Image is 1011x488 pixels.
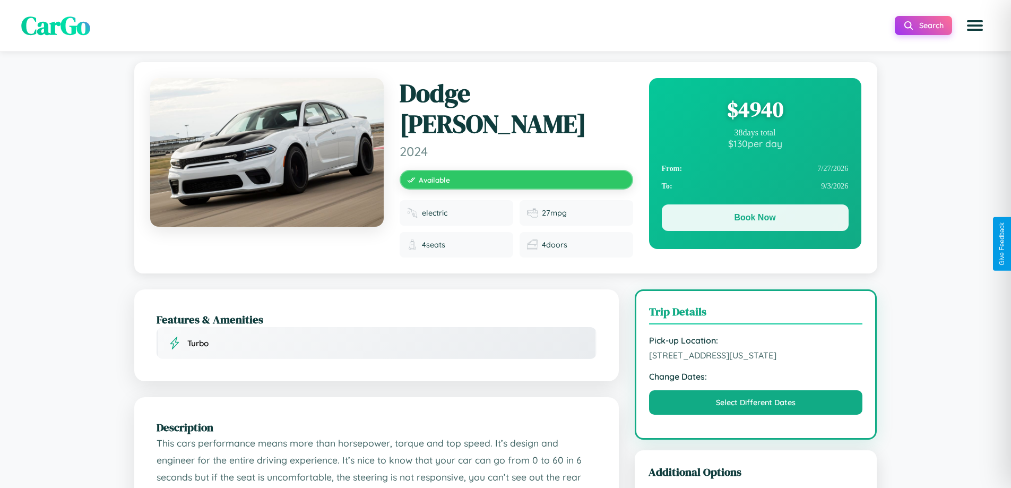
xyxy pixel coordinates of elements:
[649,350,863,361] span: [STREET_ADDRESS][US_STATE]
[407,208,418,218] img: Fuel type
[649,464,863,480] h3: Additional Options
[157,312,597,327] h2: Features & Amenities
[960,11,990,40] button: Open menu
[919,21,944,30] span: Search
[542,240,567,250] span: 4 doors
[150,78,384,227] img: Dodge Ram Van 2024
[662,177,849,195] div: 9 / 3 / 2026
[422,240,445,250] span: 4 seats
[187,338,209,348] span: Turbo
[21,8,90,43] span: CarGo
[407,239,418,250] img: Seats
[662,95,849,124] div: $ 4940
[662,164,682,173] strong: From:
[400,78,633,139] h1: Dodge [PERSON_NAME]
[895,16,952,35] button: Search
[662,160,849,177] div: 7 / 27 / 2026
[542,208,567,218] span: 27 mpg
[422,208,447,218] span: electric
[662,182,672,191] strong: To:
[527,208,538,218] img: Fuel efficiency
[649,335,863,346] strong: Pick-up Location:
[527,239,538,250] img: Doors
[419,175,450,184] span: Available
[649,390,863,415] button: Select Different Dates
[157,419,597,435] h2: Description
[649,371,863,382] strong: Change Dates:
[662,138,849,149] div: $ 130 per day
[662,128,849,138] div: 38 days total
[662,204,849,231] button: Book Now
[400,143,633,159] span: 2024
[998,222,1006,266] div: Give Feedback
[649,304,863,324] h3: Trip Details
